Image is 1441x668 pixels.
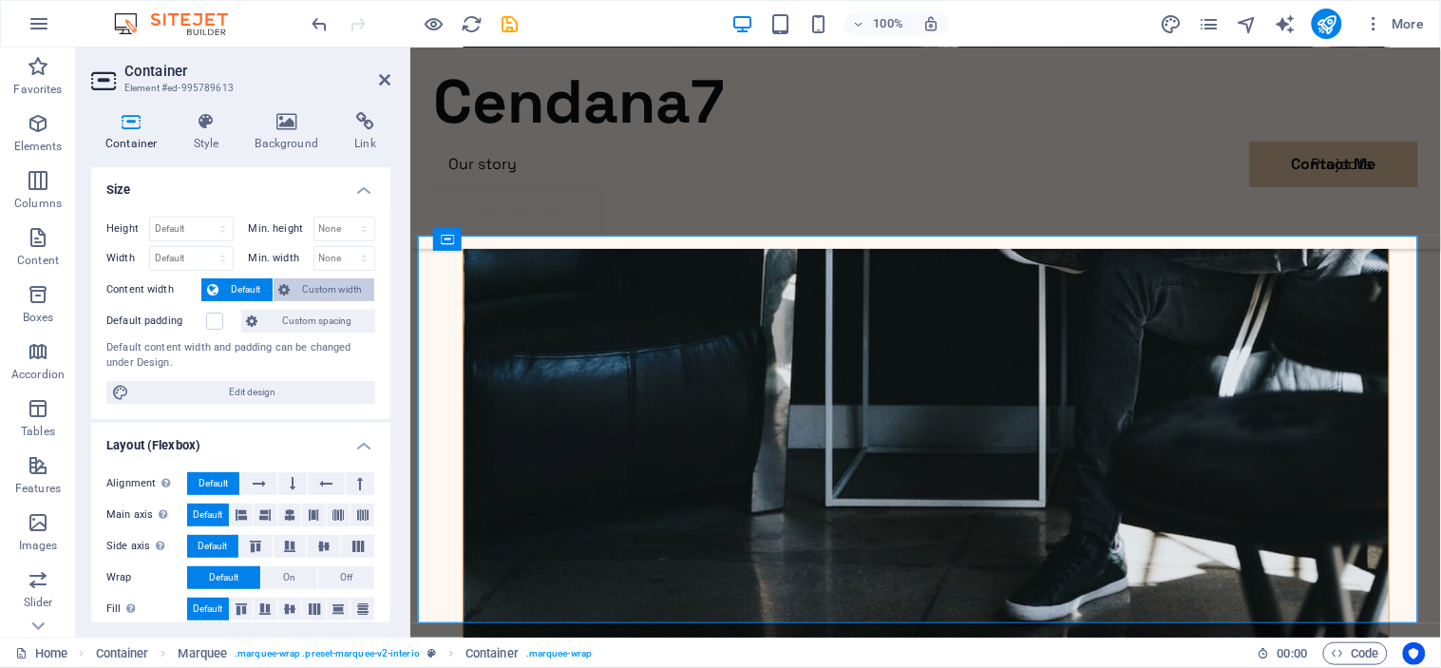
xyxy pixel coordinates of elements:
i: Reload page [462,13,483,35]
button: Default [187,472,239,495]
button: Click here to leave preview mode and continue editing [423,12,446,35]
button: Default [187,566,260,589]
button: reload [461,12,483,35]
p: Tables [21,424,55,439]
h4: Container [91,112,180,152]
button: Default [187,504,229,526]
span: 00 00 [1278,642,1307,665]
span: Custom spacing [264,310,370,333]
button: Custom spacing [241,310,375,333]
button: Usercentrics [1403,642,1426,665]
button: Default [187,598,229,620]
label: Alignment [106,472,187,495]
button: Code [1323,642,1388,665]
button: Edit design [106,381,375,404]
span: Code [1332,642,1379,665]
div: Default content width and padding can be changed under Design. [106,340,375,372]
label: Min. height [249,223,313,234]
button: design [1160,12,1183,35]
span: : [1291,646,1294,660]
label: Content width [106,278,201,301]
i: Save (Ctrl+S) [500,13,521,35]
p: Columns [14,196,62,211]
span: Default [224,278,267,301]
i: Design (Ctrl+Alt+Y) [1160,13,1182,35]
i: Publish [1316,13,1337,35]
span: . marquee-wrap [526,642,592,665]
button: pages [1198,12,1221,35]
span: Click to select. Double-click to edit [465,642,519,665]
label: Height [106,223,149,234]
p: Features [15,481,61,496]
label: Side axis [106,535,187,558]
label: Main axis [106,504,187,526]
h6: Session time [1258,642,1308,665]
label: Width [106,253,149,263]
button: Default [201,278,273,301]
label: Min. width [249,253,313,263]
h6: 100% [873,12,903,35]
button: On [261,566,317,589]
button: Default [187,535,238,558]
p: Favorites [13,82,62,97]
i: Undo: Unknown action (Ctrl+Z) [310,13,332,35]
button: publish [1312,9,1342,39]
span: Default [209,566,238,589]
p: Boxes [23,310,54,325]
label: Default padding [106,310,206,333]
p: Accordion [11,367,65,382]
i: AI Writer [1274,13,1296,35]
h3: Element #ed-995789613 [124,80,352,97]
button: Off [318,566,374,589]
i: Pages (Ctrl+Alt+S) [1198,13,1220,35]
span: Off [340,566,352,589]
span: Default [193,504,222,526]
p: Elements [14,139,63,154]
span: More [1365,14,1425,33]
i: Navigator [1236,13,1258,35]
span: Default [193,598,222,620]
h4: Link [340,112,390,152]
button: navigator [1236,12,1259,35]
h2: Container [124,63,390,80]
label: Wrap [106,566,187,589]
span: Edit design [135,381,370,404]
h4: Style [180,112,241,152]
a: Click to cancel selection. Double-click to open Pages [15,642,67,665]
i: On resize automatically adjust zoom level to fit chosen device. [922,15,939,32]
h4: Background [241,112,341,152]
span: Custom width [296,278,370,301]
h4: Size [91,167,390,201]
img: Editor Logo [109,12,252,35]
span: . marquee-wrap .preset-marquee-v2-interio [235,642,420,665]
span: Default [199,472,228,495]
span: Default [198,535,227,558]
p: Images [19,538,58,553]
button: text_generator [1274,12,1297,35]
button: More [1357,9,1432,39]
h4: Layout (Flexbox) [91,423,390,457]
p: Slider [24,595,53,610]
button: 100% [844,12,912,35]
nav: breadcrumb [96,642,593,665]
button: save [499,12,521,35]
span: Click to select. Double-click to edit [179,642,228,665]
label: Fill [106,598,187,620]
p: Content [17,253,59,268]
button: undo [309,12,332,35]
span: Click to select. Double-click to edit [96,642,149,665]
i: This element is a customizable preset [427,648,436,658]
button: Custom width [274,278,375,301]
span: On [283,566,295,589]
